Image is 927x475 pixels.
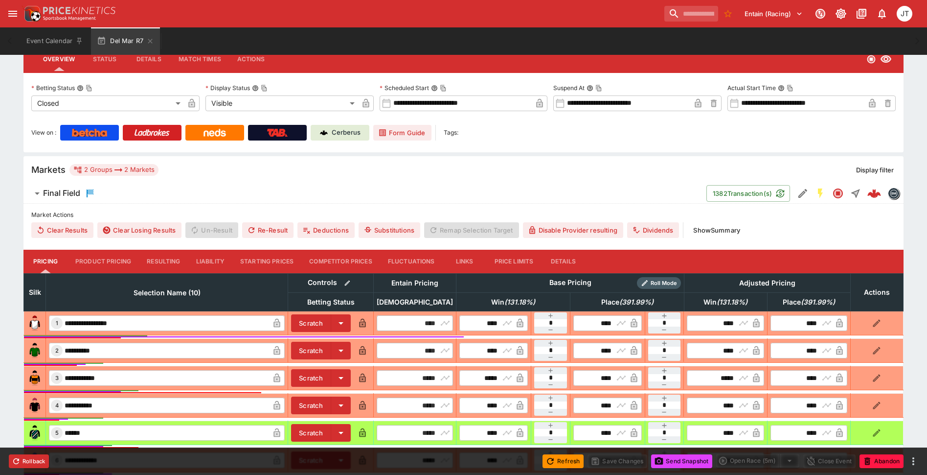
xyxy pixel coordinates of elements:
[53,347,61,354] span: 2
[21,27,89,55] button: Event Calendar
[684,273,850,292] th: Adjusted Pricing
[888,188,899,199] img: betmakers
[291,397,331,414] button: Scratch
[664,6,718,22] input: search
[53,375,61,381] span: 3
[23,184,706,203] button: Final Field
[587,85,593,92] button: Suspend AtCopy To Clipboard
[267,129,288,137] img: TabNZ
[374,292,456,311] th: [DEMOGRAPHIC_DATA]
[188,250,232,273] button: Liability
[35,47,83,71] button: Overview
[812,185,829,202] button: SGM Enabled
[706,185,790,202] button: 1382Transaction(s)
[97,222,181,238] button: Clear Losing Results
[139,250,188,273] button: Resulting
[894,3,915,24] button: Josh Tanner
[850,273,903,311] th: Actions
[487,250,542,273] button: Price Limits
[291,314,331,332] button: Scratch
[444,125,458,141] label: Tags:
[787,85,793,92] button: Copy To Clipboard
[687,222,746,238] button: ShowSummary
[619,296,654,308] em: ( 391.99 %)
[43,7,115,14] img: PriceKinetics
[332,128,361,138] p: Cerberus
[380,84,429,92] p: Scheduled Start
[832,188,844,199] svg: Closed
[341,277,354,289] button: Bulk edit
[72,129,107,137] img: Betcha
[31,84,75,92] p: Betting Status
[232,250,301,273] button: Starting Prices
[907,455,919,467] button: more
[203,129,226,137] img: Neds
[772,296,846,308] span: Place(391.99%)
[54,320,60,327] span: 1
[91,27,160,55] button: Del Mar R7
[739,6,809,22] button: Select Tenant
[31,125,56,141] label: View on :
[545,277,595,289] div: Base Pricing
[31,208,896,222] label: Market Actions
[880,53,892,65] svg: Visible
[647,279,681,287] span: Roll Mode
[543,454,584,468] button: Refresh
[296,296,365,308] span: Betting Status
[68,250,139,273] button: Product Pricing
[693,296,758,308] span: Win(131.18%)
[252,85,259,92] button: Display StatusCopy To Clipboard
[720,6,736,22] button: No Bookmarks
[716,454,799,468] div: split button
[541,250,585,273] button: Details
[590,296,664,308] span: Place(391.99%)
[229,47,273,71] button: Actions
[27,315,43,331] img: runner 1
[301,250,380,273] button: Competitor Prices
[359,222,420,238] button: Substitutions
[627,222,679,238] button: Dividends
[801,296,835,308] em: ( 391.99 %)
[380,250,443,273] button: Fluctuations
[31,164,66,175] h5: Markets
[123,287,211,299] span: Selection Name (10)
[297,222,355,238] button: Deductions
[27,398,43,413] img: runner 4
[553,84,585,92] p: Suspend At
[480,296,546,308] span: Win(131.18%)
[832,5,850,23] button: Toggle light/dark mode
[859,454,904,468] button: Abandon
[27,425,43,441] img: runner 5
[31,95,184,111] div: Closed
[867,187,881,200] div: 3bf0e8aa-1407-4a56-b1d4-e35c697dfbe6
[850,162,900,178] button: Display filter
[43,188,80,198] h6: Final Field
[171,47,229,71] button: Match Times
[867,187,881,200] img: logo-cerberus--red.svg
[291,424,331,442] button: Scratch
[373,125,431,141] a: Form Guide
[31,222,93,238] button: Clear Results
[288,273,374,292] th: Controls
[205,95,358,111] div: Visible
[651,454,712,468] button: Send Snapshot
[27,343,43,358] img: runner 2
[794,185,812,202] button: Edit Detail
[595,85,602,92] button: Copy To Clipboard
[888,188,900,199] div: betmakers
[440,85,447,92] button: Copy To Clipboard
[717,296,747,308] em: ( 131.18 %)
[185,222,238,238] span: Un-Result
[53,402,61,409] span: 4
[864,184,884,203] a: 3bf0e8aa-1407-4a56-b1d4-e35c697dfbe6
[727,84,776,92] p: Actual Start Time
[859,455,904,465] span: Mark an event as closed and abandoned.
[53,429,61,436] span: 5
[897,6,912,22] div: Josh Tanner
[127,47,171,71] button: Details
[829,185,847,202] button: Closed
[242,222,294,238] span: Re-Result
[4,5,22,23] button: open drawer
[847,185,864,202] button: Straight
[431,85,438,92] button: Scheduled StartCopy To Clipboard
